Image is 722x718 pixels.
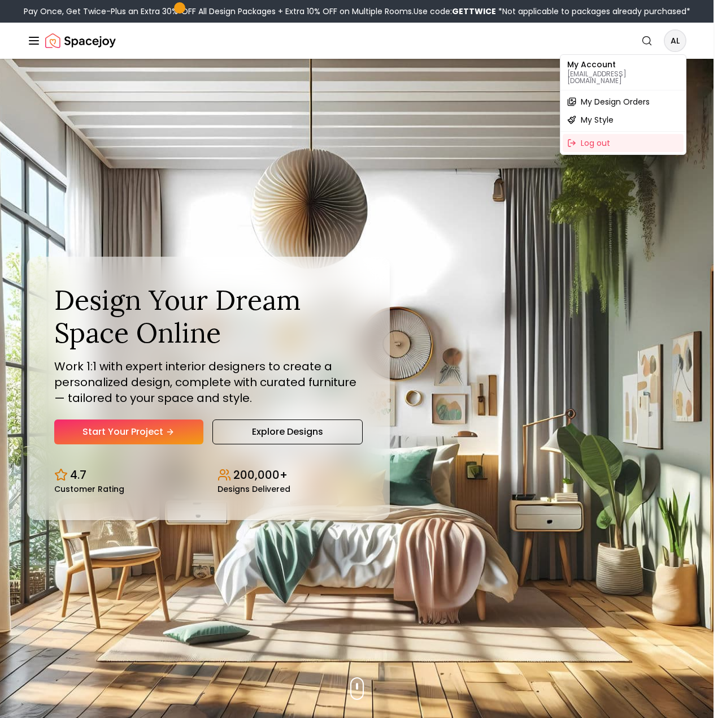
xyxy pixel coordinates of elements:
[567,71,679,84] p: [EMAIL_ADDRESS][DOMAIN_NAME]
[563,111,684,129] a: My Style
[581,96,650,107] span: My Design Orders
[563,134,684,152] div: Log out
[563,93,684,111] a: My Design Orders
[581,114,614,126] span: My Style
[567,60,679,68] p: My Account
